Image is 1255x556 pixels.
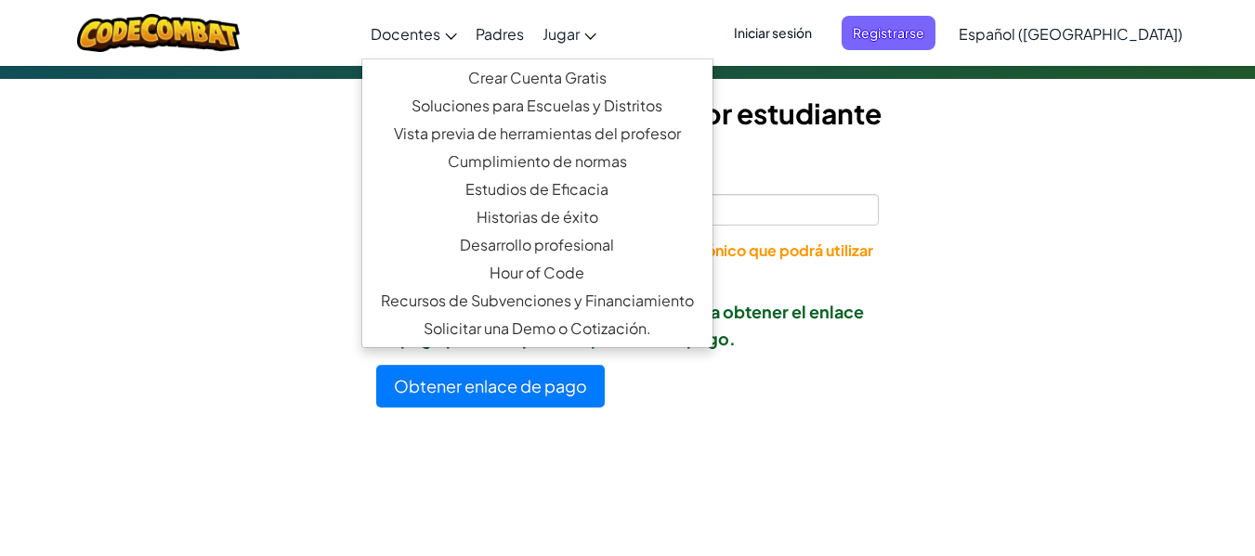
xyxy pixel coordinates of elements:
[77,14,240,52] img: CodeCombat logo
[362,231,712,259] a: Desarrollo profesional
[362,175,712,203] a: Estudios de Eficacia
[376,365,605,407] button: Obtener enlace de pago
[362,259,712,287] a: Hour of Code
[362,120,712,148] a: Vista previa de herramientas del profesor
[543,24,580,44] span: Jugar
[842,16,935,50] button: Registrarse
[362,92,712,120] a: Soluciones para Escuelas y Distritos
[949,8,1192,58] a: Español ([GEOGRAPHIC_DATA])
[362,148,712,175] a: Cumplimiento de normas
[959,24,1183,44] span: Español ([GEOGRAPHIC_DATA])
[362,64,712,92] a: Crear Cuenta Gratis
[361,8,466,58] a: Docentes
[362,287,712,315] a: Recursos de Subvenciones y Financiamiento
[723,16,823,50] button: Iniciar sesión
[371,24,440,44] span: Docentes
[362,203,712,231] a: Historias de éxito
[533,8,606,58] a: Jugar
[466,8,533,58] a: Padres
[362,315,712,343] a: Solicitar una Demo o Cotización.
